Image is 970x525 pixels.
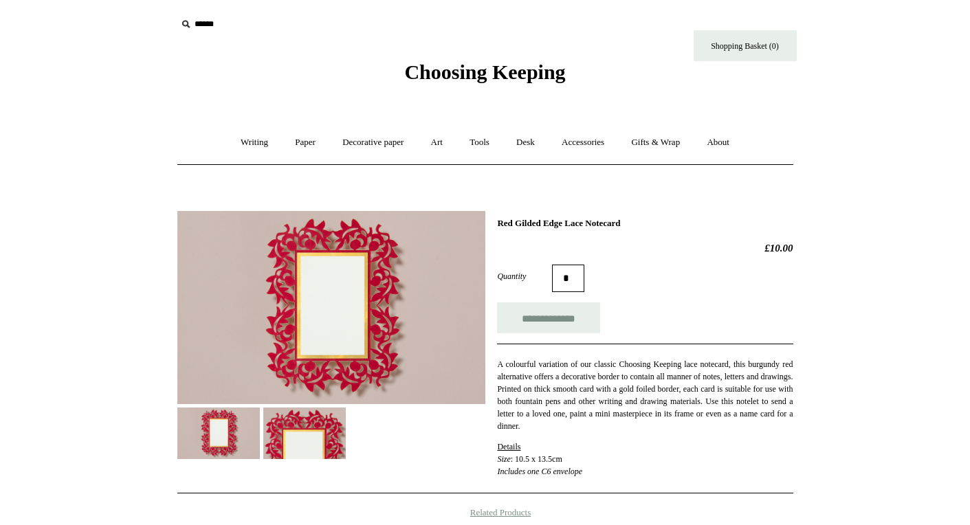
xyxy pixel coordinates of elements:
[457,124,502,161] a: Tools
[497,218,793,229] h1: Red Gilded Edge Lace Notecard
[263,407,346,459] img: Red Gilded Edge Lace Notecard
[497,358,793,432] p: A colourful variation of our classic Choosing Keeping lace notecard, this burgundy red alternativ...
[330,124,416,161] a: Decorative paper
[283,124,328,161] a: Paper
[177,407,260,459] img: Red Gilded Edge Lace Notecard
[497,442,520,451] span: Details
[404,60,565,83] span: Choosing Keeping
[228,124,280,161] a: Writing
[497,270,552,282] label: Quantity
[404,71,565,81] a: Choosing Keeping
[619,124,692,161] a: Gifts & Wrap
[504,124,547,161] a: Desk
[497,242,793,254] h2: £10.00
[142,507,829,518] h4: Related Products
[177,211,485,404] img: Red Gilded Edge Lace Notecard
[497,467,582,476] em: Includes one C6 envelope
[497,454,510,464] em: Size
[694,124,742,161] a: About
[497,440,793,478] p: : 10.5 x 13.5cm
[419,124,455,161] a: Art
[549,124,617,161] a: Accessories
[694,30,797,61] a: Shopping Basket (0)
